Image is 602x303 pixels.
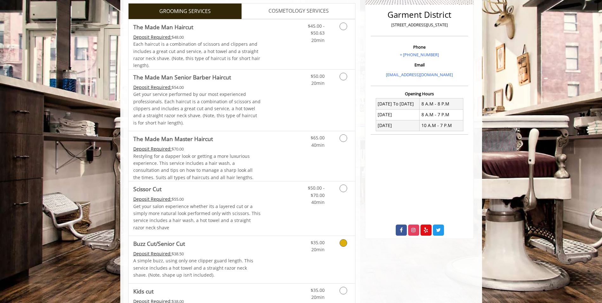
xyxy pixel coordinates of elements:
span: 20min [311,37,325,43]
span: $35.00 [311,287,325,293]
b: Scissor Cut [133,185,162,193]
b: The Made Man Master Haircut [133,134,213,143]
p: Get your salon experience whether its a layered cut or a simply more natural look performed only ... [133,203,261,232]
span: This service needs some Advance to be paid before we block your appointment [133,196,172,202]
span: COSMETOLOGY SERVICES [268,7,329,15]
span: 40min [311,199,325,205]
p: [STREET_ADDRESS][US_STATE] [372,22,466,28]
span: This service needs some Advance to be paid before we block your appointment [133,251,172,257]
b: Buzz Cut/Senior Cut [133,239,185,248]
span: $65.00 [311,135,325,141]
h3: Phone [372,45,466,49]
td: 8 A.M - 8 P.M [420,98,463,109]
p: Get your service performed by our most experienced professionals. Each haircut is a combination o... [133,91,261,126]
p: A simple buzz, using only one clipper guard length. This service includes a hot towel and a strai... [133,257,261,279]
span: Restyling for a dapper look or getting a more luxurious experience. This service includes a hair ... [133,153,254,180]
h3: Email [372,63,466,67]
b: The Made Man Senior Barber Haircut [133,73,231,82]
span: GROOMING SERVICES [159,7,211,16]
b: Kids cut [133,287,154,296]
span: 20min [311,80,325,86]
div: $38.50 [133,250,261,257]
div: $55.00 [133,196,261,203]
span: Each haircut is a combination of scissors and clippers and includes a great cut and service, a ho... [133,41,260,68]
span: 40min [311,142,325,148]
span: $50.00 [311,73,325,79]
div: $48.00 [133,34,261,41]
a: + [PHONE_NUMBER] [400,52,439,57]
td: [DATE] [376,120,420,131]
span: $35.00 [311,239,325,246]
span: This service needs some Advance to be paid before we block your appointment [133,84,172,90]
span: 20min [311,294,325,300]
span: $45.00 - $50.63 [308,23,325,36]
span: This service needs some Advance to be paid before we block your appointment [133,146,172,152]
td: 10 A.M - 7 P.M [420,120,463,131]
span: 20min [311,246,325,252]
td: 8 A.M - 7 P.M [420,109,463,120]
td: [DATE] To [DATE] [376,98,420,109]
div: $70.00 [133,145,261,152]
b: The Made Man Haircut [133,23,193,31]
div: $54.00 [133,84,261,91]
a: [EMAIL_ADDRESS][DOMAIN_NAME] [386,72,453,77]
span: $50.00 - $70.00 [308,185,325,198]
td: [DATE] [376,109,420,120]
h2: Garment District [372,10,466,19]
span: This service needs some Advance to be paid before we block your appointment [133,34,172,40]
h3: Opening Hours [371,91,468,96]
